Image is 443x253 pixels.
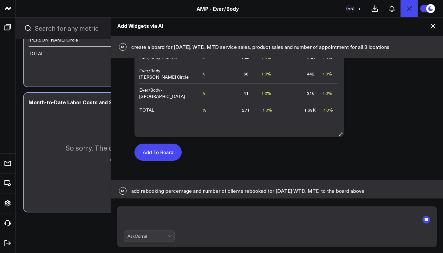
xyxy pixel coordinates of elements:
[244,71,249,77] div: 66
[139,87,197,100] div: Ever/Body-[GEOGRAPHIC_DATA]
[304,107,316,113] div: 1.69K
[261,90,271,96] div: ↑ 0%
[323,107,333,113] div: ↑ 0%
[358,6,361,11] span: +
[117,22,437,29] h2: Add Widgets via AI
[307,90,315,96] div: 316
[242,107,250,113] div: 271
[307,71,315,77] div: 442
[119,43,127,51] span: M
[139,68,197,80] div: Ever/Body-[PERSON_NAME] Circle
[244,90,249,96] div: 41
[111,36,443,58] div: create a board for [DATE], WTD, MTD service sales, product sales and number of appointment for al...
[119,187,127,195] span: M
[346,5,354,12] div: MR
[261,71,271,77] div: ↑ 0%
[134,144,182,161] button: Add To Board
[322,90,332,96] div: ↑ 0%
[139,107,154,113] div: TOTAL
[262,107,272,113] div: ↑ 0%
[322,71,332,77] div: ↑ 0%
[355,5,363,12] button: +
[111,180,443,202] div: add rebooking percentage and number of clients rebooked for [DATE] WTD, MTD to the board above
[197,5,239,12] a: AMP - Ever/Body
